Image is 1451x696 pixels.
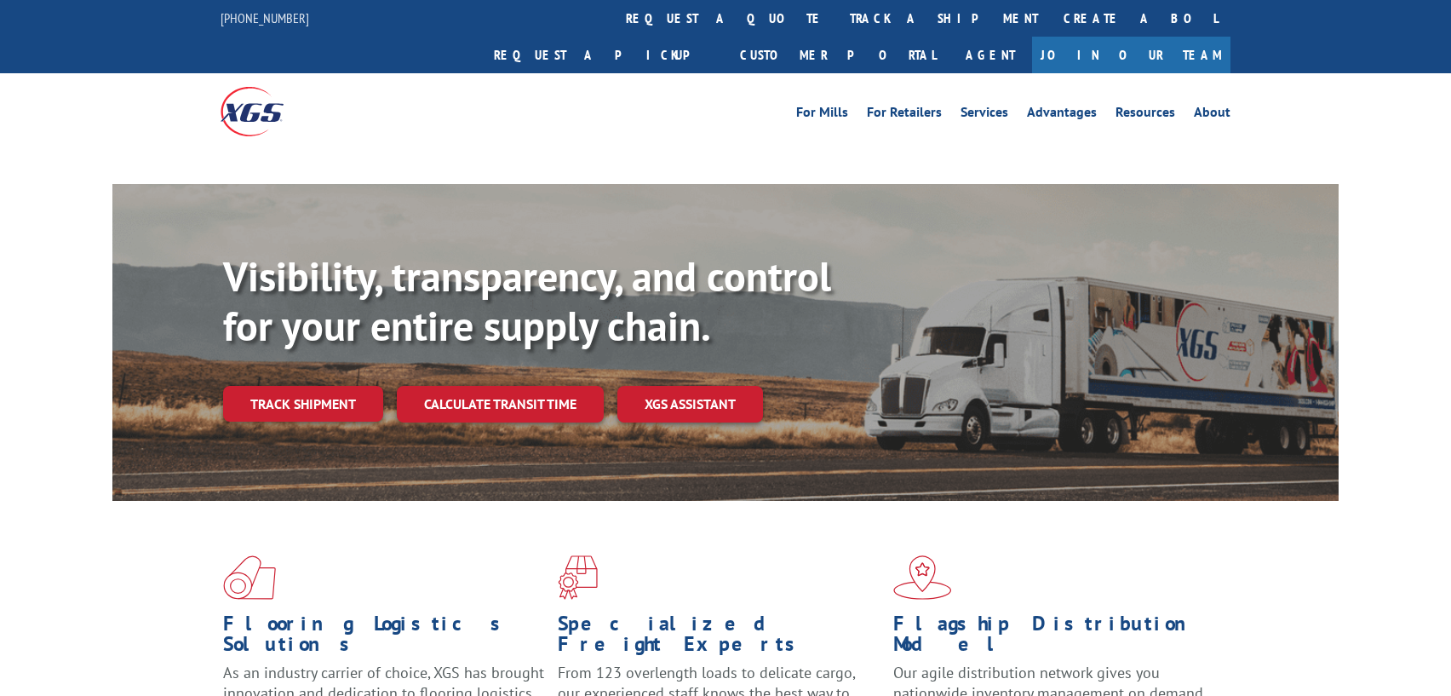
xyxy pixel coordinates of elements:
[1115,106,1175,124] a: Resources
[481,37,727,73] a: Request a pickup
[1032,37,1230,73] a: Join Our Team
[223,613,545,663] h1: Flooring Logistics Solutions
[223,555,276,600] img: xgs-icon-total-supply-chain-intelligence-red
[949,37,1032,73] a: Agent
[558,555,598,600] img: xgs-icon-focused-on-flooring-red
[617,386,763,423] a: XGS ASSISTANT
[223,250,831,352] b: Visibility, transparency, and control for your entire supply chain.
[558,613,880,663] h1: Specialized Freight Experts
[223,386,383,422] a: Track shipment
[221,9,309,26] a: [PHONE_NUMBER]
[796,106,848,124] a: For Mills
[961,106,1008,124] a: Services
[397,386,604,423] a: Calculate transit time
[727,37,949,73] a: Customer Portal
[867,106,942,124] a: For Retailers
[893,613,1215,663] h1: Flagship Distribution Model
[1027,106,1097,124] a: Advantages
[893,555,952,600] img: xgs-icon-flagship-distribution-model-red
[1194,106,1230,124] a: About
